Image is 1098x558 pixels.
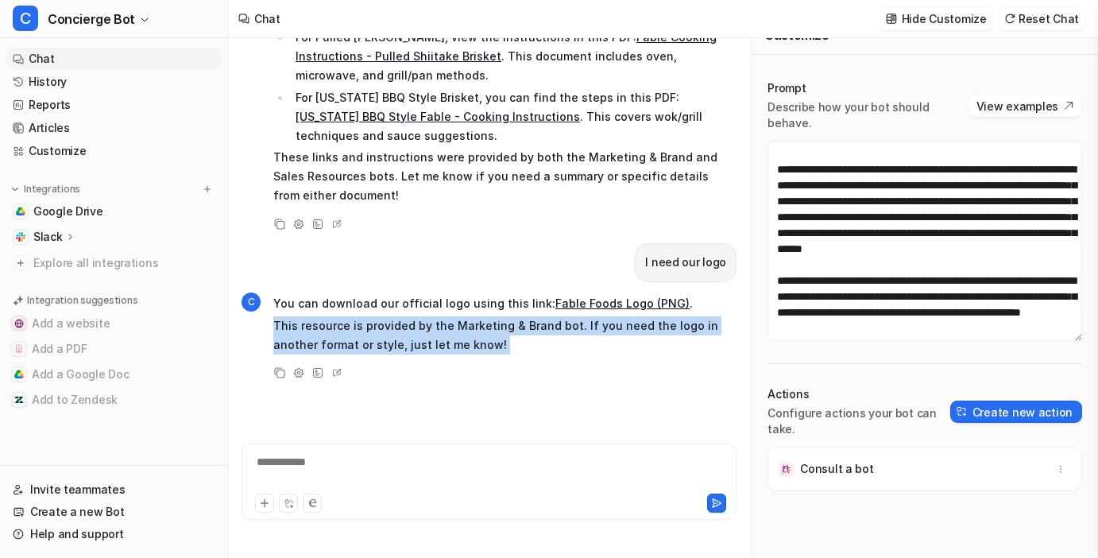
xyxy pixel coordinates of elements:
img: Add a website [14,319,24,328]
a: Explore all integrations [6,252,222,274]
a: Invite teammates [6,479,222,501]
span: C [13,6,38,31]
p: Integrations [24,183,80,196]
p: Actions [767,386,950,402]
img: Add to Zendesk [14,395,24,405]
button: Hide Customize [881,7,993,30]
button: Add to ZendeskAdd to Zendesk [6,387,222,413]
span: C [242,293,261,312]
button: Integrations [6,181,85,197]
p: I need our logo [645,253,726,272]
a: Reports [6,94,222,116]
p: Hide Customize [902,10,987,27]
button: Add a Google DocAdd a Google Doc [6,362,222,387]
a: Fable Foods Logo (PNG) [555,296,690,310]
img: Add a PDF [14,344,24,354]
img: customize [886,13,897,25]
p: Prompt [767,80,968,96]
img: Google Drive [16,207,25,216]
a: Chat [6,48,222,70]
span: Concierge Bot [48,8,135,30]
a: Create a new Bot [6,501,222,523]
a: Google DriveGoogle Drive [6,200,222,223]
a: [US_STATE] BBQ Style Fable - Cooking Instructions [296,110,580,123]
button: Add a PDFAdd a PDF [6,336,222,362]
span: Google Drive [33,203,103,219]
button: Create new action [950,401,1082,423]
img: Consult a bot icon [778,461,794,477]
span: Explore all integrations [33,250,215,276]
a: History [6,71,222,93]
p: You can download our official logo using this link: . [273,294,737,313]
button: Reset Chat [999,7,1085,30]
p: Describe how your bot should behave. [767,99,968,131]
a: Customize [6,140,222,162]
img: create-action-icon.svg [957,406,968,417]
button: Add a websiteAdd a website [6,311,222,336]
img: Add a Google Doc [14,370,24,379]
p: For Pulled [PERSON_NAME], view the instructions in this PDF: . This document includes oven, micro... [296,28,737,85]
p: Integration suggestions [27,293,137,308]
img: Slack [16,232,25,242]
p: This resource is provided by the Marketing & Brand bot. If you need the logo in another format or... [273,316,737,355]
a: Articles [6,117,222,139]
p: Consult a bot [800,461,873,477]
div: Chat [254,10,280,27]
p: These links and instructions were provided by both the Marketing & Brand and Sales Resources bots... [273,148,737,205]
img: menu_add.svg [202,184,213,195]
p: Configure actions your bot can take. [767,405,950,437]
img: explore all integrations [13,255,29,271]
img: expand menu [10,184,21,195]
p: Slack [33,229,63,245]
a: Help and support [6,523,222,545]
button: View examples [968,95,1082,117]
p: For [US_STATE] BBQ Style Brisket, you can find the steps in this PDF: . This covers wok/grill tec... [296,88,737,145]
img: reset [1004,13,1015,25]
